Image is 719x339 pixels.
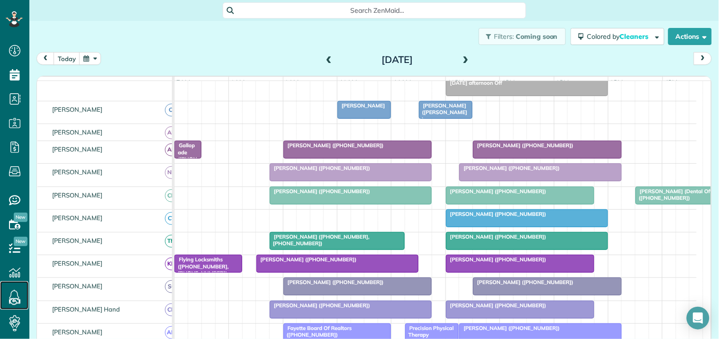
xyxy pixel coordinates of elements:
span: 8am [229,79,246,86]
span: AH [165,126,178,139]
span: [PERSON_NAME] ([PHONE_NUMBER]) [459,325,560,331]
span: Colored by [587,32,652,41]
span: [PERSON_NAME] [50,282,105,290]
span: [PERSON_NAME] ([PHONE_NUMBER]) [283,142,384,149]
span: [PERSON_NAME] [50,145,105,153]
span: Flying Locksmiths ([PHONE_NUMBER], [PHONE_NUMBER]) [174,256,228,277]
span: TM [165,235,178,248]
span: CT [165,212,178,225]
span: [PERSON_NAME] [50,168,105,176]
span: [PERSON_NAME] ([PHONE_NUMBER]) [269,302,371,309]
span: [PERSON_NAME] [50,214,105,222]
span: [PERSON_NAME] [337,102,386,109]
span: Filters: [494,32,514,41]
span: [PERSON_NAME] ([PHONE_NUMBER]) [446,211,547,217]
span: 3pm [609,79,625,86]
span: Gallopade ([PHONE_NUMBER], [PHONE_NUMBER]) [174,142,197,196]
span: [DATE] afternoon Off [446,80,503,86]
span: 7am [174,79,192,86]
span: SC [165,280,178,293]
span: [PERSON_NAME] ([PHONE_NUMBER]) [446,256,547,263]
span: 10am [337,79,359,86]
span: [PERSON_NAME] ([PHONE_NUMBER]) [473,142,574,149]
span: ND [165,166,178,179]
span: 11am [391,79,413,86]
span: [PERSON_NAME] ([PERSON_NAME]) [419,102,467,123]
span: [PERSON_NAME] ([PHONE_NUMBER]) [446,188,547,195]
span: [PERSON_NAME] [50,259,105,267]
h2: [DATE] [338,54,456,65]
span: AR [165,143,178,156]
span: [PERSON_NAME] [50,237,105,244]
span: [PERSON_NAME] [50,328,105,336]
span: KD [165,258,178,270]
span: [PERSON_NAME] ([PHONE_NUMBER]) [446,233,547,240]
span: [PERSON_NAME] ([PHONE_NUMBER]) [269,165,371,171]
span: [PERSON_NAME] ([PHONE_NUMBER]) [446,302,547,309]
span: CM [165,189,178,202]
span: New [14,237,27,246]
span: [PERSON_NAME] ([PHONE_NUMBER]) [283,279,384,285]
span: [PERSON_NAME] ([PHONE_NUMBER]) [269,188,371,195]
button: today [54,52,80,65]
span: CJ [165,104,178,116]
span: 4pm [663,79,680,86]
button: Colored byCleaners [571,28,664,45]
span: [PERSON_NAME] ([PHONE_NUMBER]) [459,165,560,171]
span: 2pm [555,79,571,86]
div: Open Intercom Messenger [687,307,710,330]
span: New [14,213,27,222]
span: AM [165,326,178,339]
span: [PERSON_NAME] [50,191,105,199]
span: 12pm [446,79,466,86]
span: [PERSON_NAME] Hand [50,305,122,313]
button: next [694,52,712,65]
span: [PERSON_NAME] ([PHONE_NUMBER]) [473,279,574,285]
span: 9am [283,79,301,86]
span: CH [165,303,178,316]
span: [PERSON_NAME] ([PHONE_NUMBER], [PHONE_NUMBER]) [269,233,370,247]
span: Coming soon [516,32,558,41]
span: Fayette Board Of Realtors ([PHONE_NUMBER]) [283,325,352,338]
span: 1pm [500,79,517,86]
button: Actions [668,28,712,45]
span: [PERSON_NAME] ([PHONE_NUMBER]) [256,256,357,263]
span: [PERSON_NAME] [50,128,105,136]
span: [PERSON_NAME] [50,106,105,113]
span: Cleaners [620,32,650,41]
button: prev [36,52,55,65]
